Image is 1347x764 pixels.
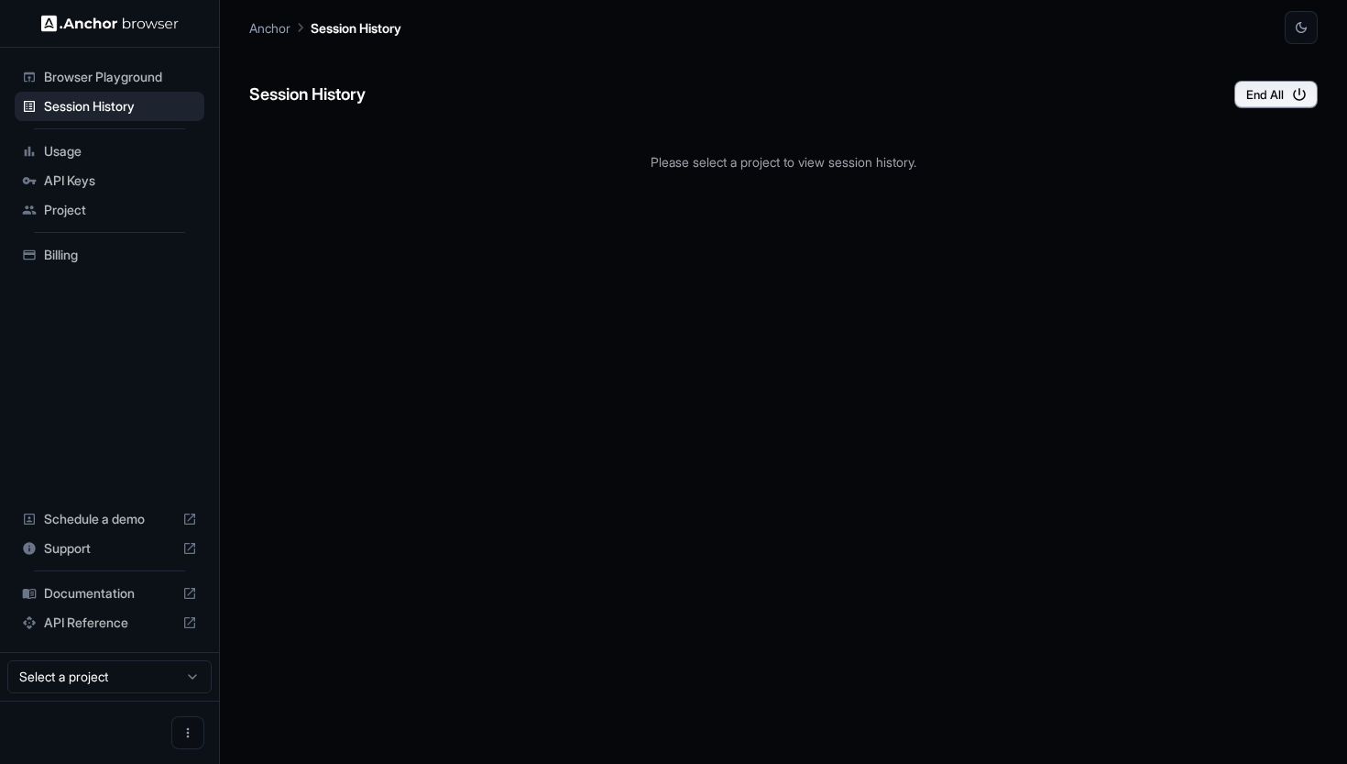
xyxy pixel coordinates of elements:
span: API Keys [44,172,197,190]
div: Usage [15,137,204,166]
h6: Session History [249,82,366,108]
div: Support [15,534,204,563]
span: Documentation [44,584,175,603]
span: Usage [44,142,197,161]
span: Schedule a demo [44,510,175,528]
span: Session History [44,97,197,116]
img: Anchor Logo [41,15,179,32]
p: Session History [311,18,401,38]
span: API Reference [44,614,175,632]
span: Billing [44,246,197,264]
span: Browser Playground [44,68,197,86]
div: Schedule a demo [15,504,204,534]
span: Support [44,539,175,558]
span: Project [44,201,197,219]
div: API Keys [15,166,204,195]
div: Session History [15,92,204,121]
div: Browser Playground [15,62,204,92]
button: Open menu [171,716,204,749]
div: Project [15,195,204,225]
div: Documentation [15,579,204,608]
p: Anchor [249,18,290,38]
button: End All [1234,81,1318,108]
div: Billing [15,240,204,270]
p: Please select a project to view session history. [249,152,1318,172]
div: API Reference [15,608,204,637]
nav: breadcrumb [249,17,401,38]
